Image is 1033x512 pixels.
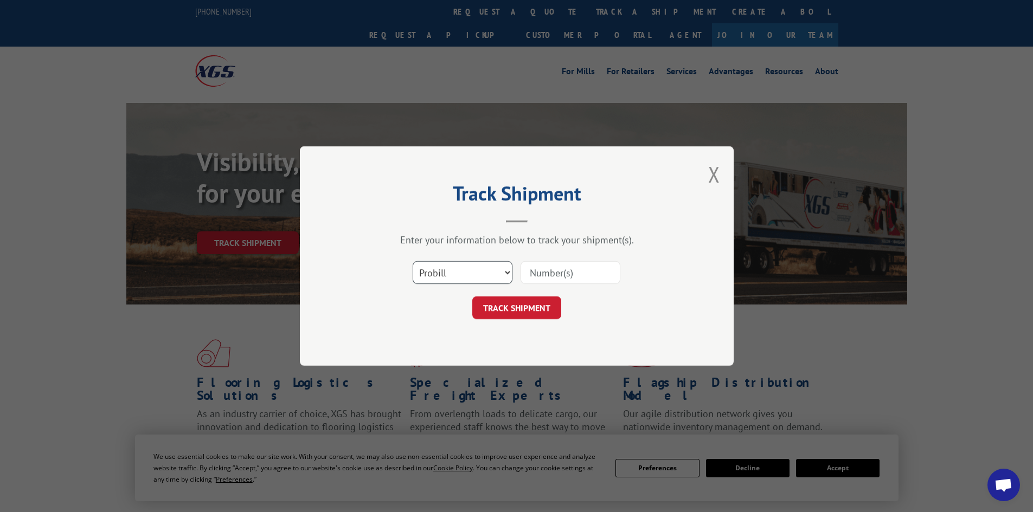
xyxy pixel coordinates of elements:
div: Enter your information below to track your shipment(s). [354,234,679,246]
button: Close modal [708,160,720,189]
button: TRACK SHIPMENT [472,296,561,319]
h2: Track Shipment [354,186,679,206]
div: Open chat [987,469,1020,501]
input: Number(s) [521,261,620,284]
